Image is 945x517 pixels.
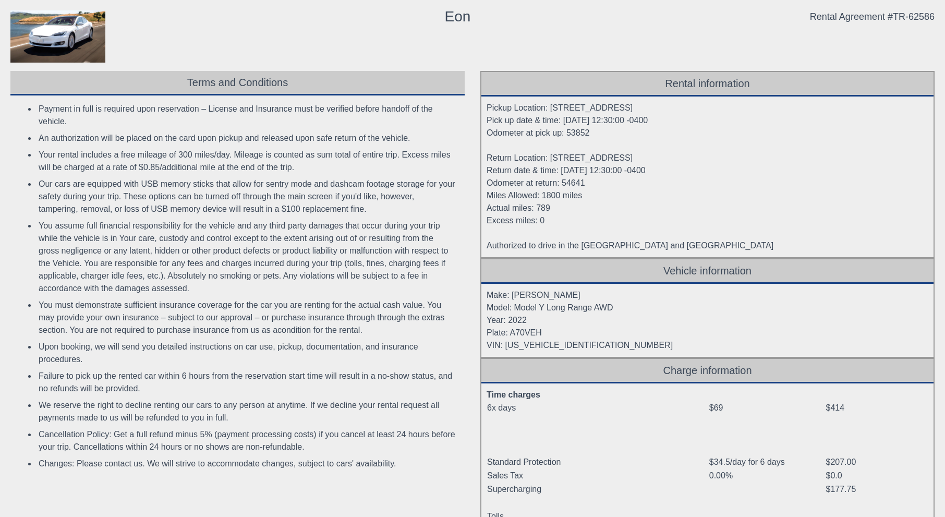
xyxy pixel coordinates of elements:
[37,339,457,368] li: Upon booking, we will send you detailed instructions on car use, pickup, documentation, and insur...
[37,455,457,472] li: Changes: Please contact us. We will strive to accommodate changes, subject to cars' availability.
[37,297,457,339] li: You must demonstrate sufficient insurance coverage for the car you are renting for the actual cas...
[481,97,934,257] div: Pickup Location: [STREET_ADDRESS] Pick up date & time: [DATE] 12:30:00 -0400 Odometer at pick up:...
[487,455,709,469] td: Standard Protection
[487,389,926,401] div: Time charges
[37,147,457,176] li: Your rental includes a free mileage of 300 miles/day. Mileage is counted as sum total of entire t...
[37,426,457,455] li: Cancellation Policy: Get a full refund minus 5% (payment processing costs) if you cancel at least...
[37,218,457,297] li: You assume full financial responsibility for the vehicle and any third party damages that occur d...
[709,455,826,469] td: $34.5/day for 6 days
[481,284,934,357] div: Make: [PERSON_NAME] Model: Model Y Long Range AWD Year: 2022 Plate: A70VEH VIN: [US_VEHICLE_IDENT...
[481,72,934,97] div: Rental information
[37,397,457,426] li: We reserve the right to decline renting our cars to any person at anytime. If we decline your ren...
[810,10,935,23] div: Rental Agreement #TR-62586
[709,469,826,483] td: 0.00%
[37,368,457,397] li: Failure to pick up the rented car within 6 hours from the reservation start time will result in a...
[487,401,709,415] td: 6x days
[826,469,927,483] td: $0.0
[481,359,934,383] div: Charge information
[709,401,826,415] td: $69
[10,10,105,63] img: contract_model.jpg
[37,130,457,147] li: An authorization will be placed on the card upon pickup and released upon safe return of the vehi...
[826,455,927,469] td: $207.00
[445,10,471,23] div: Eon
[487,469,709,483] td: Sales Tax
[37,176,457,218] li: Our cars are equipped with USB memory sticks that allow for sentry mode and dashcam footage stora...
[481,259,934,284] div: Vehicle information
[487,483,709,496] td: Supercharging
[10,71,465,95] div: Terms and Conditions
[826,483,927,496] td: $177.75
[37,101,457,130] li: Payment in full is required upon reservation – License and Insurance must be verified before hand...
[826,401,927,415] td: $414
